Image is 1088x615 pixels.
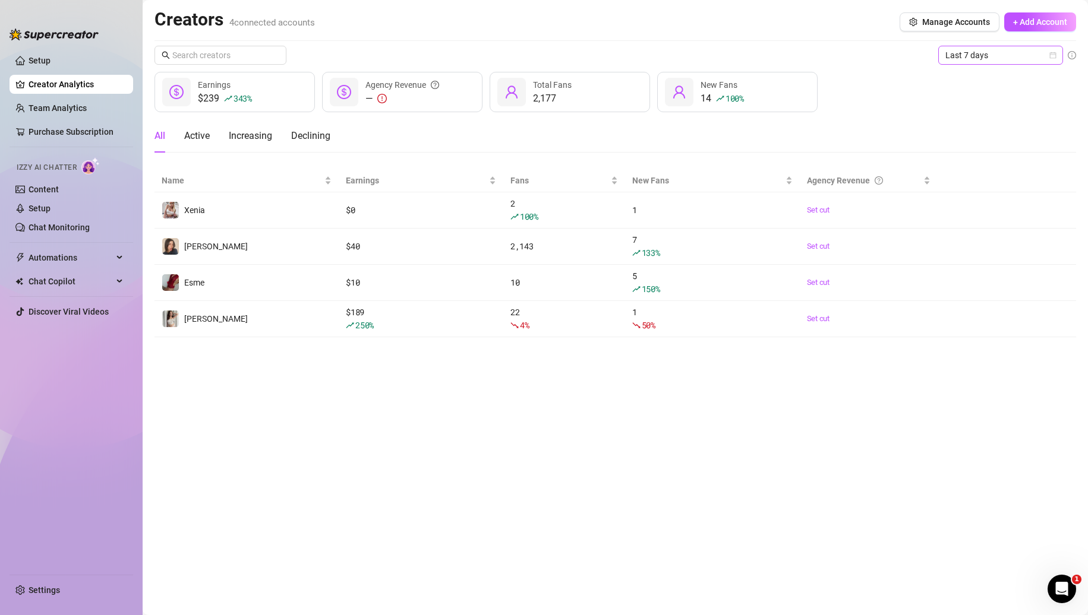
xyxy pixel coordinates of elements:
span: rise [510,213,519,221]
span: 50 % [642,319,655,331]
img: Chat Copilot [15,277,23,286]
th: Earnings [339,169,503,192]
div: 1 [632,204,793,217]
span: dollar-circle [169,85,184,99]
div: $ 189 [346,306,496,332]
div: 7 [632,233,793,259]
div: Increasing [229,129,272,143]
div: 2,143 [510,240,618,253]
th: New Fans [625,169,800,192]
button: + Add Account [1004,12,1076,31]
span: search [162,51,170,59]
span: 250 % [355,319,374,331]
input: Search creators [172,49,270,62]
span: question-circle [431,78,439,91]
span: Name [162,174,322,187]
span: New Fans [701,80,737,90]
span: New Fans [632,174,783,187]
img: Nina [162,238,179,255]
div: 22 [510,306,618,332]
div: $ 40 [346,240,496,253]
div: Declining [291,129,330,143]
a: Set cut [807,277,931,289]
th: Fans [503,169,625,192]
div: Agency Revenue [807,174,922,187]
a: Purchase Subscription [29,127,113,137]
span: [PERSON_NAME] [184,314,248,324]
span: 4 % [520,319,529,331]
div: 1 [632,306,793,332]
span: thunderbolt [15,253,25,262]
a: Content [29,185,59,194]
span: exclamation-circle [377,94,387,103]
div: 5 [632,270,793,296]
span: 4 connected accounts [229,17,315,28]
div: 2 [510,197,618,223]
span: calendar [1049,52,1057,59]
span: Total Fans [533,80,572,90]
span: Chat Copilot [29,272,113,291]
a: Setup [29,56,51,65]
span: Manage Accounts [922,17,990,27]
span: fall [632,321,641,329]
span: Earnings [346,174,487,187]
button: Manage Accounts [900,12,999,31]
th: Name [154,169,339,192]
div: 2,177 [533,91,572,106]
div: Agency Revenue [365,78,439,91]
a: Creator Analytics [29,75,124,94]
img: logo-BBDzfeDw.svg [10,28,99,40]
iframe: Intercom live chat [1048,575,1076,603]
span: 100 % [520,211,538,222]
span: rise [632,249,641,257]
span: rise [346,321,354,329]
a: Discover Viral Videos [29,307,109,316]
img: AI Chatter [81,157,100,175]
a: Setup [29,204,51,213]
span: 100 % [726,93,744,104]
a: Set cut [807,240,931,252]
span: 343 % [234,93,252,104]
a: Set cut [807,313,931,325]
span: dollar-circle [337,85,351,99]
div: All [154,129,165,143]
span: Automations [29,248,113,267]
span: user [672,85,686,99]
span: Xenia [184,205,205,215]
span: 133 % [642,247,660,258]
a: Chat Monitoring [29,223,90,232]
div: Active [184,129,210,143]
div: — [365,91,439,106]
div: $ 10 [346,276,496,289]
span: rise [224,94,232,103]
span: user [504,85,519,99]
span: rise [716,94,724,103]
span: 1 [1072,575,1081,584]
span: fall [510,321,519,329]
span: [PERSON_NAME] [184,242,248,251]
span: setting [909,18,917,26]
span: info-circle [1068,51,1076,59]
h2: Creators [154,8,315,31]
img: Xenia [162,202,179,218]
div: $ 0 [346,204,496,217]
a: Set cut [807,204,931,216]
img: Esme [162,274,179,291]
a: Settings [29,585,60,595]
span: Esme [184,278,204,287]
span: Last 7 days [945,46,1056,64]
img: Nina [162,310,179,327]
span: rise [632,285,641,293]
div: 14 [701,91,744,106]
span: + Add Account [1013,17,1067,27]
span: 150 % [642,283,660,294]
div: $239 [198,91,252,106]
span: Izzy AI Chatter [17,162,77,173]
div: 10 [510,276,618,289]
a: Team Analytics [29,103,87,113]
span: Earnings [198,80,231,90]
span: question-circle [875,174,883,187]
span: Fans [510,174,608,187]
